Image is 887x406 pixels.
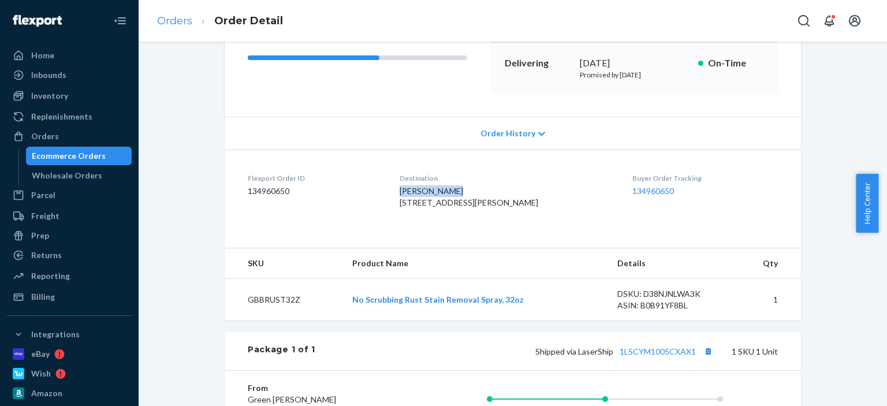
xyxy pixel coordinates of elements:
[580,70,689,80] p: Promised by [DATE]
[7,246,132,265] a: Returns
[843,9,866,32] button: Open account menu
[352,295,524,304] a: No Scrubbing Rust Stain Removal Spray, 32oz
[31,368,51,379] div: Wish
[7,267,132,285] a: Reporting
[7,364,132,383] a: Wish
[225,279,343,321] td: GBBRUST32Z
[31,189,55,201] div: Parcel
[248,173,381,183] dt: Flexport Order ID
[31,348,50,360] div: eBay
[248,382,386,394] dt: From
[31,230,49,241] div: Prep
[26,147,132,165] a: Ecommerce Orders
[32,170,102,181] div: Wholesale Orders
[7,87,132,105] a: Inventory
[7,325,132,344] button: Integrations
[109,9,132,32] button: Close Navigation
[315,344,778,359] div: 1 SKU 1 Unit
[7,46,132,65] a: Home
[792,9,815,32] button: Open Search Box
[7,186,132,204] a: Parcel
[148,4,292,38] ol: breadcrumbs
[617,300,726,311] div: ASIN: B0B91YF8BL
[505,57,571,70] p: Delivering
[7,345,132,363] a: eBay
[225,248,343,279] th: SKU
[248,344,315,359] div: Package 1 of 1
[7,288,132,306] a: Billing
[31,69,66,81] div: Inbounds
[31,90,68,102] div: Inventory
[32,150,106,162] div: Ecommerce Orders
[400,173,614,183] dt: Destination
[735,279,801,321] td: 1
[7,226,132,245] a: Prep
[632,186,674,196] a: 134960650
[856,174,878,233] button: Help Center
[13,15,62,27] img: Flexport logo
[400,186,538,207] span: [PERSON_NAME] [STREET_ADDRESS][PERSON_NAME]
[31,210,59,222] div: Freight
[7,384,132,403] a: Amazon
[535,347,715,356] span: Shipped via LaserShip
[31,270,70,282] div: Reporting
[214,14,283,27] a: Order Detail
[31,388,62,399] div: Amazon
[818,9,841,32] button: Open notifications
[480,128,535,139] span: Order History
[620,347,696,356] a: 1LSCYM1005CXAX1
[580,57,689,70] div: [DATE]
[7,207,132,225] a: Freight
[31,111,92,122] div: Replenishments
[700,344,715,359] button: Copy tracking number
[7,127,132,146] a: Orders
[31,291,55,303] div: Billing
[7,107,132,126] a: Replenishments
[31,131,59,142] div: Orders
[26,166,132,185] a: Wholesale Orders
[632,173,778,183] dt: Buyer Order Tracking
[608,248,735,279] th: Details
[708,57,764,70] p: On-Time
[31,329,80,340] div: Integrations
[31,249,62,261] div: Returns
[343,248,608,279] th: Product Name
[248,185,381,197] dd: 134960650
[31,50,54,61] div: Home
[735,248,801,279] th: Qty
[157,14,192,27] a: Orders
[617,288,726,300] div: DSKU: D38NJNLWA3K
[7,66,132,84] a: Inbounds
